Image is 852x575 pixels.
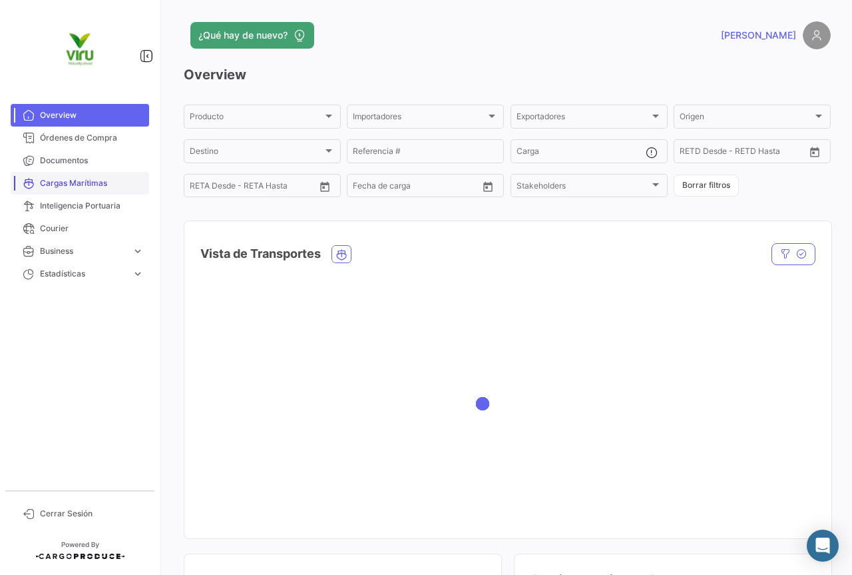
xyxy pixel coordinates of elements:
input: Hasta [386,183,446,193]
span: Origen [680,114,813,123]
input: Hasta [223,183,283,193]
span: ¿Qué hay de nuevo? [198,29,288,42]
span: Business [40,245,126,257]
input: Desde [353,183,377,193]
input: Hasta [713,149,773,158]
span: Inteligencia Portuaria [40,200,144,212]
h4: Vista de Transportes [200,245,321,263]
button: ¿Qué hay de nuevo? [190,22,314,49]
input: Desde [680,149,704,158]
a: Overview [11,104,149,127]
span: expand_more [132,245,144,257]
span: Órdenes de Compra [40,132,144,144]
span: Cargas Marítimas [40,177,144,189]
span: Importadores [353,114,486,123]
span: Exportadores [517,114,650,123]
input: Desde [190,183,214,193]
a: Órdenes de Compra [11,127,149,149]
span: Stakeholders [517,183,650,193]
span: Producto [190,114,323,123]
button: Open calendar [315,177,335,197]
img: placeholder-user.png [803,21,831,49]
h3: Overview [184,65,831,84]
span: Courier [40,223,144,235]
button: Open calendar [805,142,825,162]
a: Cargas Marítimas [11,172,149,195]
button: Open calendar [478,177,498,197]
span: expand_more [132,268,144,280]
a: Documentos [11,149,149,172]
a: Courier [11,217,149,240]
button: Borrar filtros [674,175,739,197]
button: Ocean [332,246,351,263]
span: Cerrar Sesión [40,508,144,520]
div: Abrir Intercom Messenger [807,530,839,562]
span: Overview [40,109,144,121]
img: viru.png [47,16,113,83]
span: Documentos [40,155,144,167]
span: Destino [190,149,323,158]
span: Estadísticas [40,268,126,280]
a: Inteligencia Portuaria [11,195,149,217]
span: [PERSON_NAME] [721,29,796,42]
